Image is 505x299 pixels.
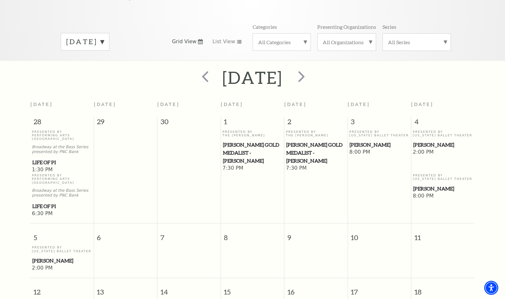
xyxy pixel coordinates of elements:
span: [DATE] [157,102,180,107]
label: All Categories [258,39,305,45]
label: [DATE] [66,37,104,47]
span: [DATE] [348,102,370,107]
span: 8:00 PM [413,193,473,200]
p: Presenting Organizations [317,23,376,30]
span: 7:30 PM [286,165,346,172]
p: Presented By Performing Arts [GEOGRAPHIC_DATA] [32,130,92,141]
p: Categories [253,23,277,30]
span: 3 [348,117,411,130]
span: 9 [284,223,347,246]
button: prev [193,66,216,89]
a: Life of Pi [32,158,92,166]
span: 28 [30,117,94,130]
span: [PERSON_NAME] [413,141,473,149]
span: 30 [157,117,220,130]
a: Cliburn Gold Medalist - Aristo Sham [286,141,346,165]
span: 8 [221,223,284,246]
span: [PERSON_NAME] [32,257,92,265]
p: Series [383,23,396,30]
a: Peter Pan [349,141,409,149]
a: Peter Pan [413,185,473,193]
span: List View [212,38,235,45]
p: Presented By [US_STATE] Ballet Theater [349,130,409,137]
span: 5 [30,223,94,246]
label: All Series [388,39,446,45]
p: Presented By [US_STATE] Ballet Theater [413,174,473,181]
span: [PERSON_NAME] Gold Medalist - [PERSON_NAME] [223,141,282,165]
span: 7:30 PM [223,165,283,172]
label: All Organizations [323,39,371,45]
h2: [DATE] [222,67,283,88]
p: Broadway at the Bass Series presented by PNC Bank [32,145,92,154]
span: 1:30 PM [32,166,92,174]
span: [DATE] [30,102,53,107]
p: Presented By [US_STATE] Ballet Theater [413,130,473,137]
a: Life of Pi [32,202,92,210]
span: Grid View [172,38,197,45]
span: 11 [411,223,475,246]
span: [DATE] [94,102,116,107]
p: Presented By Performing Arts [GEOGRAPHIC_DATA] [32,174,92,184]
p: Broadway at the Bass Series presented by PNC Bank [32,188,92,198]
span: 8:00 PM [349,149,409,156]
span: 2:00 PM [32,265,92,272]
span: 2 [284,117,347,130]
span: [PERSON_NAME] [350,141,409,149]
span: 4 [411,117,475,130]
a: Cliburn Gold Medalist - Aristo Sham [223,141,283,165]
span: 6:30 PM [32,210,92,217]
a: Peter Pan [413,141,473,149]
div: Accessibility Menu [484,281,498,295]
span: 6 [94,223,157,246]
span: [DATE] [411,102,434,107]
span: 29 [94,117,157,130]
p: Presented By [US_STATE] Ballet Theater [32,246,92,253]
a: Peter Pan [32,257,92,265]
span: 10 [348,223,411,246]
span: [PERSON_NAME] Gold Medalist - [PERSON_NAME] [286,141,346,165]
span: 7 [157,223,220,246]
span: [PERSON_NAME] [413,185,473,193]
span: [DATE] [221,102,243,107]
button: next [289,66,312,89]
p: Presented By The [PERSON_NAME] [223,130,283,137]
span: 1 [221,117,284,130]
span: [DATE] [284,102,307,107]
p: Presented By The [PERSON_NAME] [286,130,346,137]
span: 2:00 PM [413,149,473,156]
